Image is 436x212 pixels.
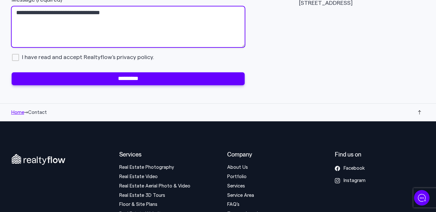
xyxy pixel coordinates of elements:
a: Home [11,110,24,115]
img: Company Logo [10,10,20,21]
a: About Us [227,165,248,170]
span: New conversation [42,97,78,103]
iframe: gist-messenger-bubble-iframe [414,190,430,206]
a: Real Estate Photography [119,165,174,170]
a: Facebook [335,166,388,171]
a: Real Estate Aerial Photo & Video [119,184,190,188]
span: Contact [28,110,47,115]
h1: How can we help... [10,39,120,50]
span: We run on Gist [54,170,82,175]
button: New conversation [10,94,119,106]
span: Instagram [344,178,366,184]
a: Services [227,184,245,188]
span: Find us on [335,151,361,158]
a: Instagram [335,178,388,184]
a: Portfolio [227,174,247,179]
span: I have read and accept Realtyflow's privacy policy. [12,54,154,61]
h2: Welcome to RealtyFlow . Let's chat — Start a new conversation below. [10,51,120,82]
span: Company [227,151,252,158]
a: Floor & Site Plans [119,202,157,207]
span: ⇝ [24,110,28,115]
a: Real Estate 3D Tours [119,193,165,198]
span: Services [119,151,142,158]
a: FAQ’s [227,202,239,207]
a: Real Estate Video [119,174,158,179]
span: Facebook [344,166,365,171]
a: Service Area [227,193,254,198]
nav: breadcrumbs [11,109,47,116]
